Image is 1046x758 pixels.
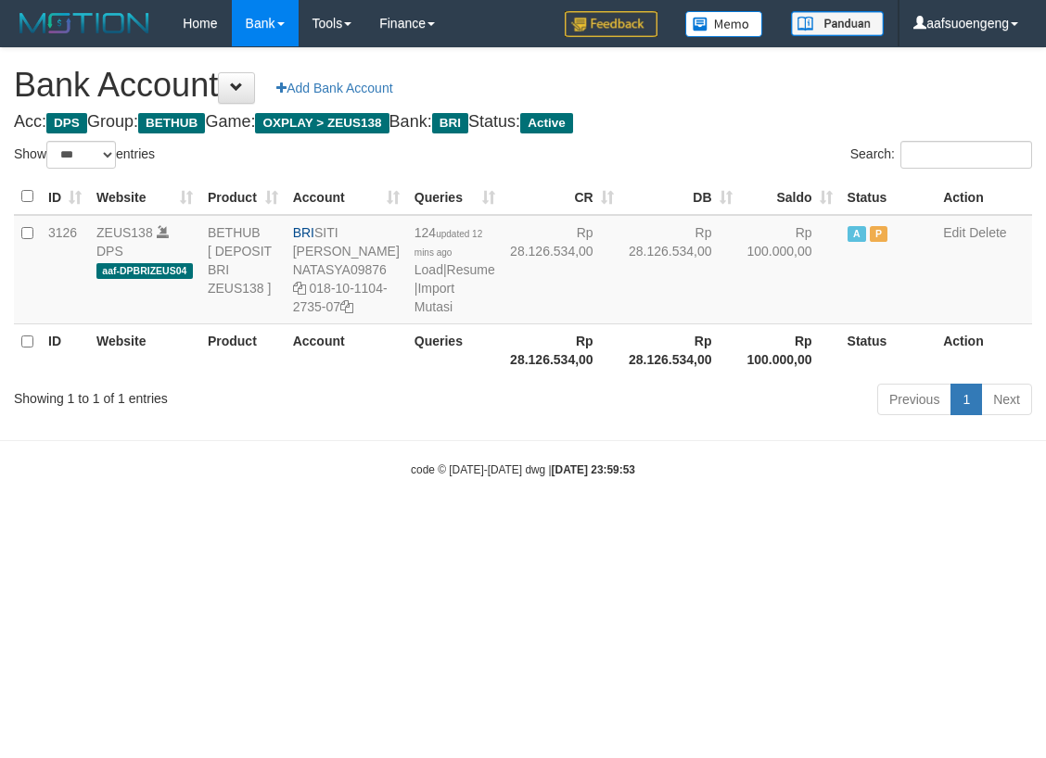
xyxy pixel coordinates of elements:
[936,323,1032,376] th: Action
[936,179,1032,215] th: Action
[415,262,443,277] a: Load
[286,179,407,215] th: Account: activate to sort column ascending
[621,179,740,215] th: DB: activate to sort column ascending
[293,262,387,277] a: NATASYA09876
[503,215,621,324] td: Rp 28.126.534,00
[740,215,840,324] td: Rp 100.000,00
[411,463,635,476] small: code © [DATE]-[DATE] dwg |
[900,141,1032,169] input: Search:
[89,323,200,376] th: Website
[503,323,621,376] th: Rp 28.126.534,00
[621,215,740,324] td: Rp 28.126.534,00
[740,323,840,376] th: Rp 100.000,00
[840,179,937,215] th: Status
[552,463,635,476] strong: [DATE] 23:59:53
[46,113,87,133] span: DPS
[41,179,89,215] th: ID: activate to sort column ascending
[14,9,155,37] img: MOTION_logo.png
[503,179,621,215] th: CR: activate to sort column ascending
[14,382,422,408] div: Showing 1 to 1 of 1 entries
[791,11,884,36] img: panduan.png
[14,141,155,169] label: Show entries
[685,11,763,37] img: Button%20Memo.svg
[415,281,454,314] a: Import Mutasi
[255,113,389,133] span: OXPLAY > ZEUS138
[447,262,495,277] a: Resume
[943,225,965,240] a: Edit
[870,226,888,242] span: Paused
[293,281,306,296] a: Copy NATASYA09876 to clipboard
[41,323,89,376] th: ID
[264,72,404,104] a: Add Bank Account
[96,225,153,240] a: ZEUS138
[407,179,503,215] th: Queries: activate to sort column ascending
[200,323,286,376] th: Product
[14,67,1032,104] h1: Bank Account
[340,299,353,314] a: Copy 018101104273507 to clipboard
[840,323,937,376] th: Status
[740,179,840,215] th: Saldo: activate to sort column ascending
[850,141,1032,169] label: Search:
[200,215,286,324] td: BETHUB [ DEPOSIT BRI ZEUS138 ]
[286,323,407,376] th: Account
[415,229,482,258] span: updated 12 mins ago
[950,384,982,415] a: 1
[969,225,1006,240] a: Delete
[293,225,314,240] span: BRI
[89,215,200,324] td: DPS
[96,263,193,279] span: aaf-DPBRIZEUS04
[415,225,495,314] span: | |
[14,113,1032,132] h4: Acc: Group: Game: Bank: Status:
[415,225,482,259] span: 124
[565,11,657,37] img: Feedback.jpg
[520,113,573,133] span: Active
[138,113,205,133] span: BETHUB
[89,179,200,215] th: Website: activate to sort column ascending
[200,179,286,215] th: Product: activate to sort column ascending
[286,215,407,324] td: SITI [PERSON_NAME] 018-10-1104-2735-07
[981,384,1032,415] a: Next
[407,323,503,376] th: Queries
[432,113,468,133] span: BRI
[41,215,89,324] td: 3126
[877,384,951,415] a: Previous
[46,141,116,169] select: Showentries
[621,323,740,376] th: Rp 28.126.534,00
[848,226,866,242] span: Active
